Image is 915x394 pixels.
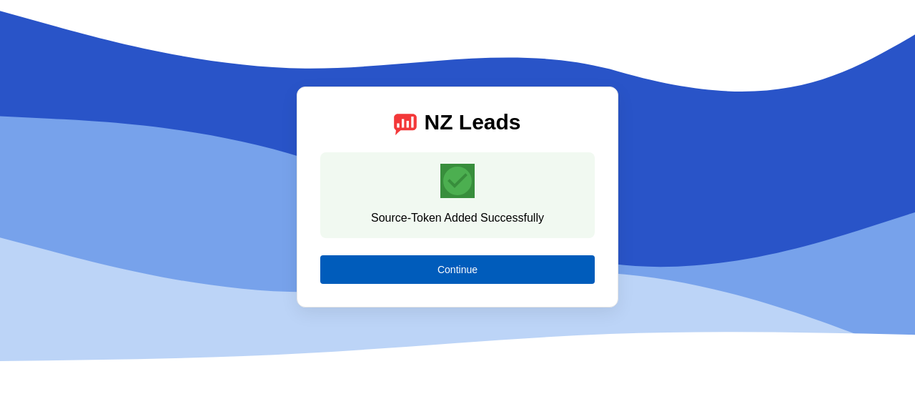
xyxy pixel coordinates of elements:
[320,255,595,284] button: Continue
[424,110,520,135] div: NZ Leads
[371,210,544,227] div: Source-Token Added Successfully
[437,264,478,275] span: Continue
[440,164,475,198] mat-icon: check_circle
[394,110,417,134] img: logo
